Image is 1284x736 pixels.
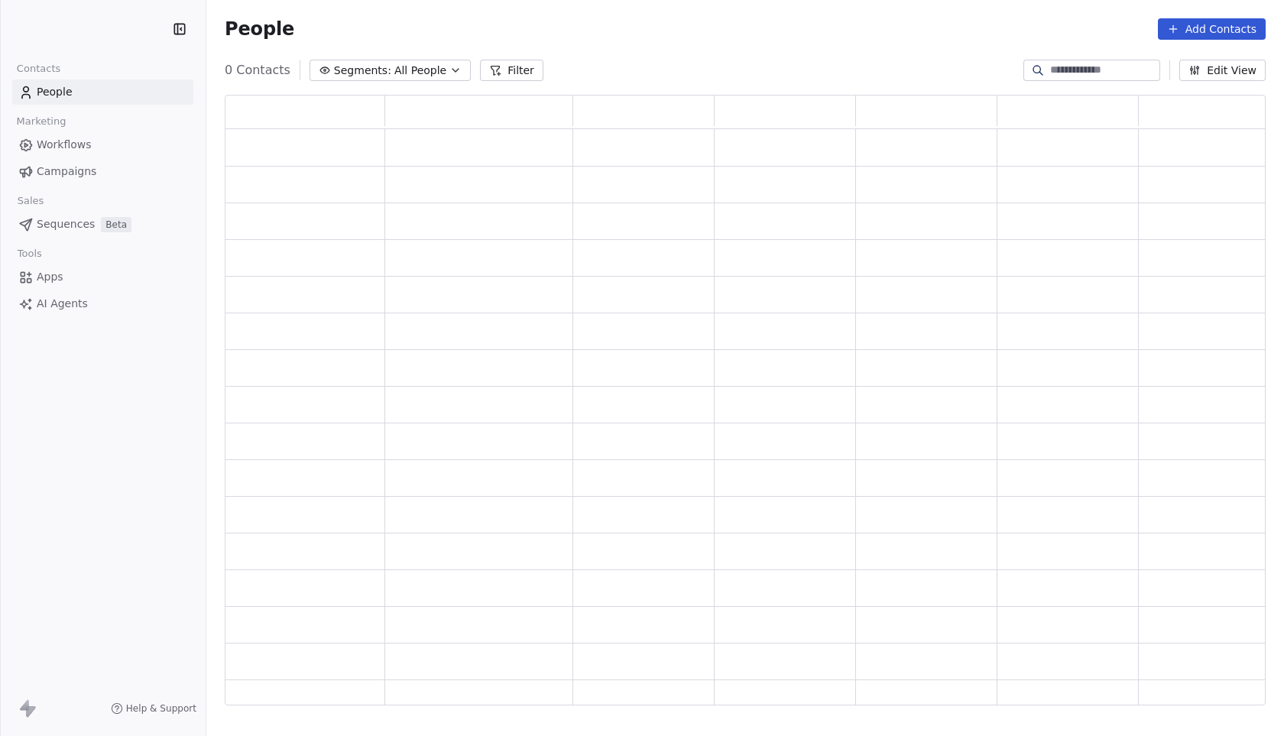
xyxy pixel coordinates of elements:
[12,264,193,290] a: Apps
[480,60,543,81] button: Filter
[225,61,290,79] span: 0 Contacts
[11,242,48,265] span: Tools
[37,84,73,100] span: People
[225,129,1280,706] div: grid
[394,63,446,79] span: All People
[12,291,193,316] a: AI Agents
[225,18,294,41] span: People
[37,216,95,232] span: Sequences
[334,63,391,79] span: Segments:
[1179,60,1266,81] button: Edit View
[12,212,193,237] a: SequencesBeta
[1158,18,1266,40] button: Add Contacts
[12,79,193,105] a: People
[111,702,196,715] a: Help & Support
[101,217,131,232] span: Beta
[10,57,67,80] span: Contacts
[12,132,193,157] a: Workflows
[11,190,50,212] span: Sales
[126,702,196,715] span: Help & Support
[10,110,73,133] span: Marketing
[37,164,96,180] span: Campaigns
[37,296,88,312] span: AI Agents
[12,159,193,184] a: Campaigns
[37,137,92,153] span: Workflows
[37,269,63,285] span: Apps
